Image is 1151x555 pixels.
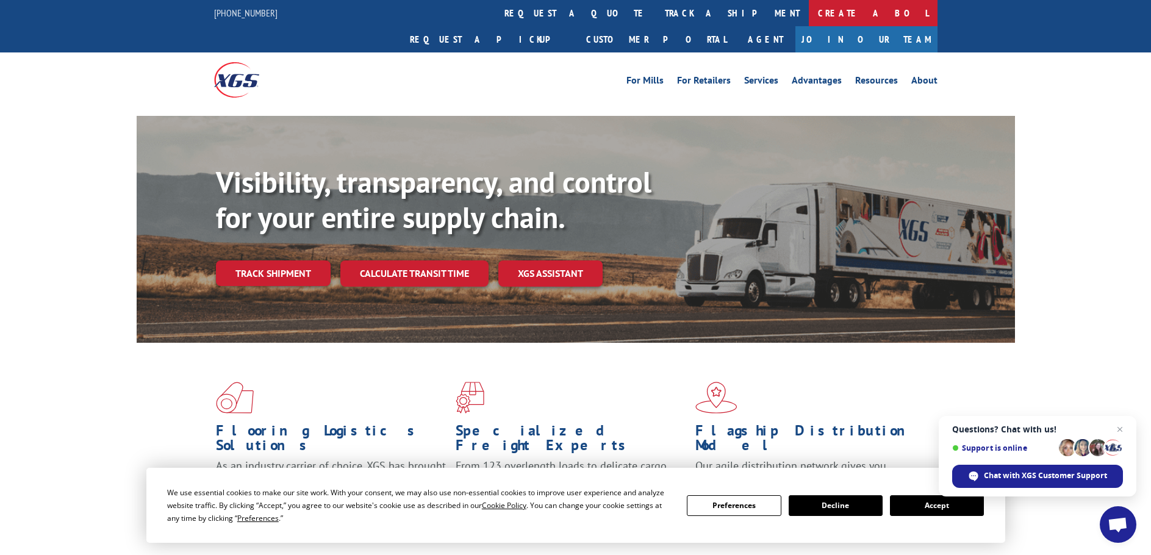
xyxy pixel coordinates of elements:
a: About [911,76,938,89]
span: Close chat [1113,422,1127,437]
img: xgs-icon-total-supply-chain-intelligence-red [216,382,254,414]
a: [PHONE_NUMBER] [214,7,278,19]
div: Cookie Consent Prompt [146,468,1005,543]
button: Preferences [687,495,781,516]
span: Chat with XGS Customer Support [984,470,1107,481]
h1: Specialized Freight Experts [456,423,686,459]
a: For Retailers [677,76,731,89]
span: Support is online [952,443,1055,453]
h1: Flooring Logistics Solutions [216,423,446,459]
a: Calculate transit time [340,260,489,287]
a: Agent [736,26,795,52]
a: XGS ASSISTANT [498,260,603,287]
img: xgs-icon-focused-on-flooring-red [456,382,484,414]
a: Request a pickup [401,26,577,52]
h1: Flagship Distribution Model [695,423,926,459]
a: Services [744,76,778,89]
span: As an industry carrier of choice, XGS has brought innovation and dedication to flooring logistics... [216,459,446,502]
button: Decline [789,495,883,516]
img: xgs-icon-flagship-distribution-model-red [695,382,737,414]
a: Customer Portal [577,26,736,52]
p: From 123 overlength loads to delicate cargo, our experienced staff knows the best way to move you... [456,459,686,513]
div: Open chat [1100,506,1136,543]
span: Cookie Policy [482,500,526,510]
b: Visibility, transparency, and control for your entire supply chain. [216,163,651,236]
div: Chat with XGS Customer Support [952,465,1123,488]
span: Preferences [237,513,279,523]
a: Advantages [792,76,842,89]
span: Our agile distribution network gives you nationwide inventory management on demand. [695,459,920,487]
a: Track shipment [216,260,331,286]
a: For Mills [626,76,664,89]
a: Resources [855,76,898,89]
a: Join Our Team [795,26,938,52]
div: We use essential cookies to make our site work. With your consent, we may also use non-essential ... [167,486,672,525]
span: Questions? Chat with us! [952,424,1123,434]
button: Accept [890,495,984,516]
